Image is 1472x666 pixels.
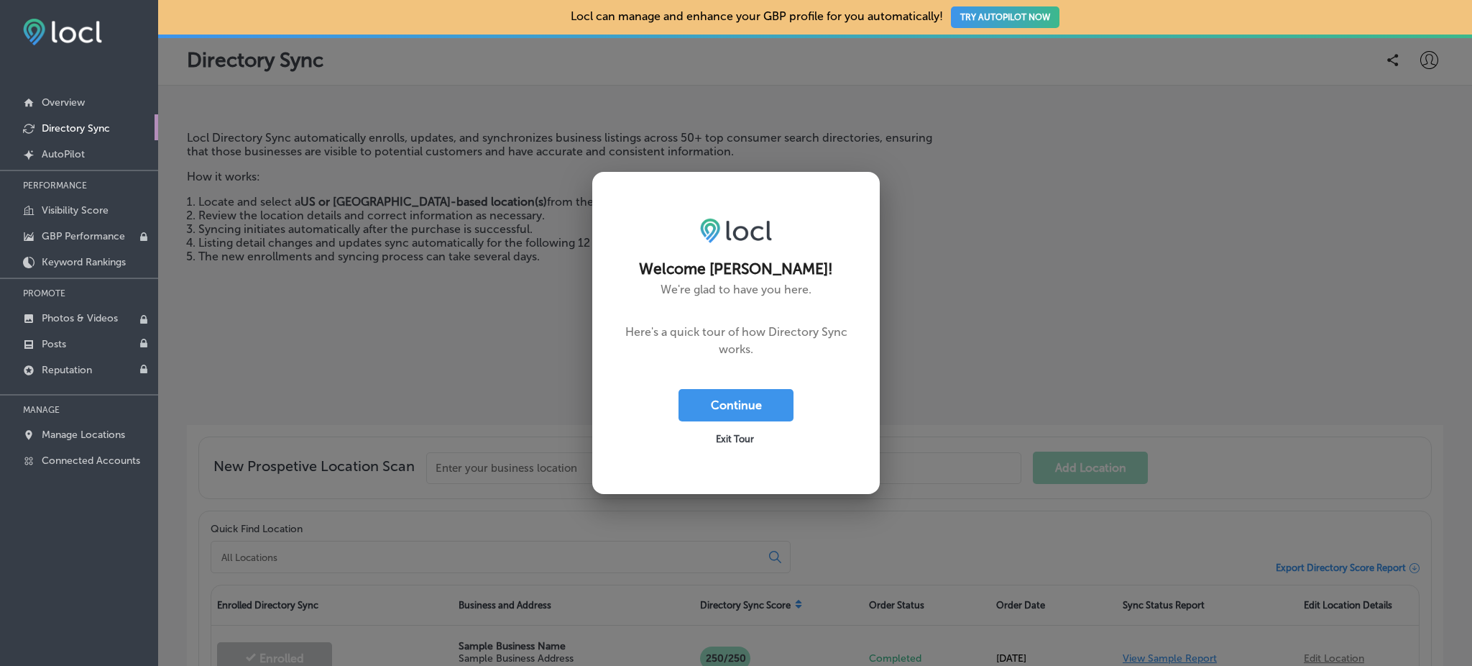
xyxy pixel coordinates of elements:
p: GBP Performance [42,230,125,242]
p: Connected Accounts [42,455,140,467]
span: Exit Tour [716,434,754,444]
p: Posts [42,338,66,350]
p: Overview [42,96,85,109]
p: Reputation [42,364,92,376]
img: fda3e92497d09a02dc62c9cd864e3231.png [23,19,102,45]
p: Directory Sync [42,122,110,134]
p: Keyword Rankings [42,256,126,268]
p: Photos & Videos [42,312,118,324]
p: Manage Locations [42,429,125,441]
p: AutoPilot [42,148,85,160]
button: TRY AUTOPILOT NOW [951,6,1059,28]
p: Visibility Score [42,204,109,216]
button: Continue [678,389,793,421]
